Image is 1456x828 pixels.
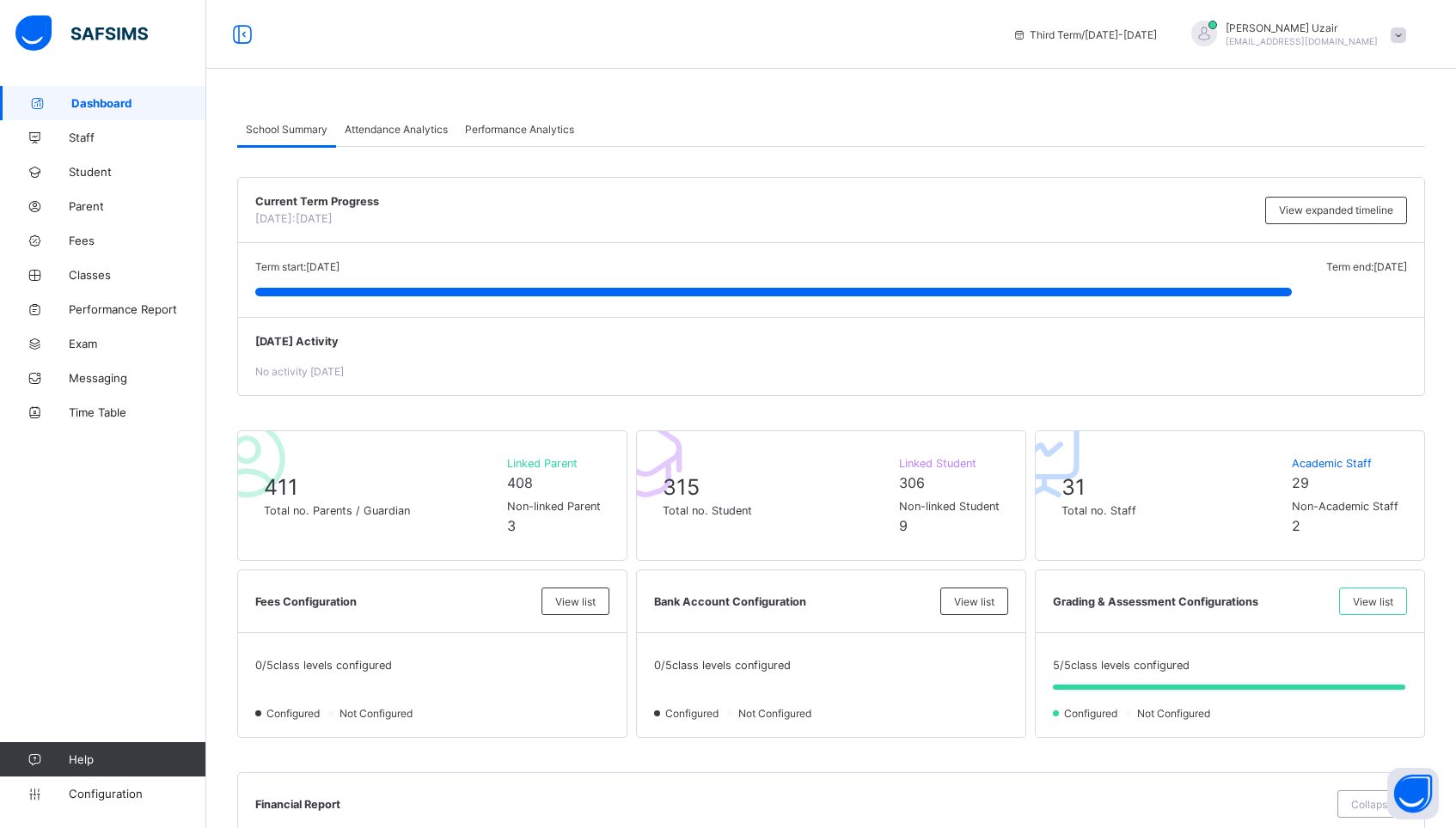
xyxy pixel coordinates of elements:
span: Fees [69,234,206,247]
span: Configuration [69,787,205,801]
span: Student [69,165,206,179]
span: Non-linked Student [899,500,1000,513]
span: Total no. Staff [1061,504,1283,517]
span: [EMAIL_ADDRESS][DOMAIN_NAME] [1226,36,1378,46]
span: Exam [69,337,206,350]
span: View list [555,595,596,608]
span: Linked Parent [507,457,601,470]
span: Grading & Assessment Configurations [1053,595,1331,608]
span: 29 [1292,474,1309,491]
span: [DATE] Activity [255,335,1407,348]
span: Configured [1062,707,1123,720]
span: Non-Academic Staff [1292,500,1398,513]
span: Parent [69,199,206,213]
span: [PERSON_NAME] Uzair [1226,21,1378,34]
span: No activity [DATE] [255,365,344,378]
span: 3 [507,517,516,534]
span: 9 [899,517,908,534]
div: SheikhUzair [1174,21,1415,49]
span: Not Configured [1135,707,1215,720]
span: Configured [265,707,325,720]
span: School Summary [246,123,327,136]
span: Classes [69,268,206,282]
span: Attendance Analytics [345,123,448,136]
span: Bank Account Configuration [654,595,932,608]
span: Term end: [DATE] [1326,260,1407,273]
span: Total no. Student [663,504,890,517]
span: Linked Student [899,457,1000,470]
span: Non-linked Parent [507,500,601,513]
span: 5 / 5 class levels configured [1053,659,1190,672]
span: View expanded timeline [1279,204,1393,216]
span: Term start: [DATE] [255,260,340,273]
span: 31 [1061,474,1086,500]
span: Configured [664,707,724,720]
span: Current Term Progress [255,195,1257,208]
span: session/term information [1012,28,1157,41]
span: Time Table [69,405,206,419]
span: Not Configured [338,707,418,720]
span: View list [954,595,994,608]
span: 0 / 5 class levels configured [255,659,392,672]
img: safsims [15,15,148,52]
span: 411 [264,474,298,500]
span: [DATE]: [DATE] [255,212,333,225]
span: Messaging [69,371,206,385]
span: 315 [663,474,700,500]
span: Fees Configuration [255,595,533,608]
span: 408 [507,474,533,491]
span: Academic Staff [1292,457,1398,470]
span: 2 [1292,517,1300,534]
span: Financial Report [255,798,1329,811]
span: Help [69,752,205,766]
span: Collapse [1351,798,1393,811]
span: Performance Report [69,302,206,316]
span: Staff [69,131,206,144]
span: Dashboard [71,96,206,110]
button: Open asap [1387,768,1439,819]
span: View list [1353,595,1393,608]
span: 306 [899,474,925,491]
span: 0 / 5 class levels configured [654,659,791,672]
span: Performance Analytics [465,123,574,136]
span: Total no. Parents / Guardian [264,504,499,517]
span: Not Configured [737,707,817,720]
